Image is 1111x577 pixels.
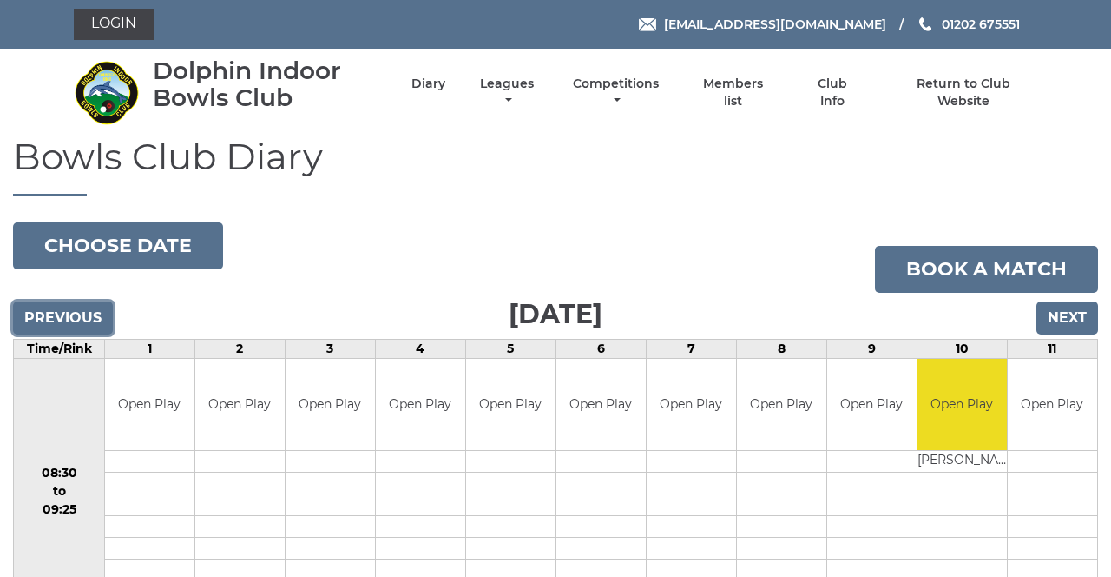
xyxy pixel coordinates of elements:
[804,76,860,109] a: Club Info
[285,340,375,359] td: 3
[13,222,223,269] button: Choose date
[13,302,113,335] input: Previous
[411,76,445,92] a: Diary
[195,359,285,450] td: Open Play
[569,76,663,109] a: Competitions
[917,450,1007,472] td: [PERSON_NAME]
[194,340,285,359] td: 2
[664,17,886,32] span: [EMAIL_ADDRESS][DOMAIN_NAME]
[736,340,826,359] td: 8
[639,15,886,34] a: Email [EMAIL_ADDRESS][DOMAIN_NAME]
[556,359,646,450] td: Open Play
[737,359,826,450] td: Open Play
[466,359,555,450] td: Open Play
[105,359,194,450] td: Open Play
[476,76,538,109] a: Leagues
[74,60,139,125] img: Dolphin Indoor Bowls Club
[376,359,465,450] td: Open Play
[1007,340,1097,359] td: 11
[647,359,736,450] td: Open Play
[1036,302,1098,335] input: Next
[14,340,105,359] td: Time/Rink
[875,246,1098,293] a: Book a match
[153,57,381,111] div: Dolphin Indoor Bowls Club
[827,359,917,450] td: Open Play
[375,340,465,359] td: 4
[917,15,1020,34] a: Phone us 01202 675551
[74,9,154,40] a: Login
[919,17,931,31] img: Phone us
[639,18,656,31] img: Email
[826,340,917,359] td: 9
[917,359,1007,450] td: Open Play
[694,76,773,109] a: Members list
[105,340,195,359] td: 1
[917,340,1007,359] td: 10
[465,340,555,359] td: 5
[942,17,1020,32] span: 01202 675551
[1008,359,1097,450] td: Open Play
[646,340,736,359] td: 7
[891,76,1037,109] a: Return to Club Website
[286,359,375,450] td: Open Play
[13,136,1098,196] h1: Bowls Club Diary
[555,340,646,359] td: 6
